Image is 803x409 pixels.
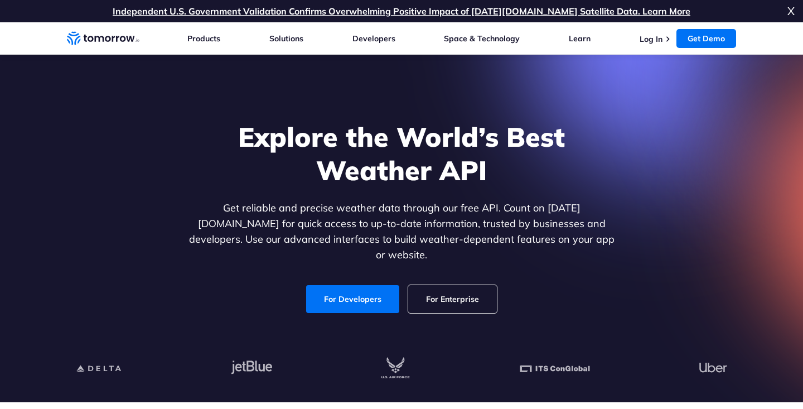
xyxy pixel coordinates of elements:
a: Learn [569,33,591,44]
a: Space & Technology [444,33,520,44]
h1: Explore the World’s Best Weather API [186,120,617,187]
a: Independent U.S. Government Validation Confirms Overwhelming Positive Impact of [DATE][DOMAIN_NAM... [113,6,690,17]
a: Home link [67,30,139,47]
a: Log In [640,34,662,44]
a: Developers [352,33,395,44]
p: Get reliable and precise weather data through our free API. Count on [DATE][DOMAIN_NAME] for quic... [186,200,617,263]
a: For Developers [306,285,399,313]
a: Get Demo [676,29,736,48]
a: Solutions [269,33,303,44]
a: For Enterprise [408,285,497,313]
a: Products [187,33,220,44]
